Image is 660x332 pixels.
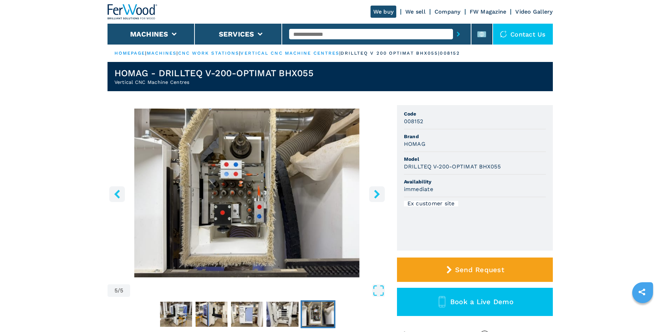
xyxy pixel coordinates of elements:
[404,185,433,193] h3: immediate
[630,301,655,327] iframe: Chat
[450,298,514,306] span: Book a Live Demo
[371,6,397,18] a: We buy
[404,140,426,148] h3: HOMAG
[130,30,168,38] button: Machines
[159,300,193,328] button: Go to Slide 1
[369,186,385,202] button: right-button
[341,50,440,56] p: drillteq v 200 optimat bhx055 |
[404,201,458,206] div: Ex customer site
[397,288,553,316] button: Book a Live Demo
[240,50,339,56] a: vertical cnc machine centres
[145,50,146,56] span: |
[515,8,552,15] a: Video Gallery
[196,302,228,327] img: 9d766c677688ddec23789c60c6602b4d
[114,50,145,56] a: HOMEPAGE
[108,109,387,277] div: Go to Slide 5
[219,30,254,38] button: Services
[231,302,263,327] img: ca5ced165a090e437b8a42a21edc2b8e
[405,8,426,15] a: We sell
[453,26,464,42] button: submit-button
[132,284,384,297] button: Open Fullscreen
[114,288,118,293] span: 5
[339,50,341,56] span: |
[118,288,120,293] span: /
[404,110,546,117] span: Code
[194,300,229,328] button: Go to Slide 2
[108,300,387,328] nav: Thumbnail Navigation
[108,4,158,19] img: Ferwood
[239,50,240,56] span: |
[147,50,177,56] a: machines
[109,186,125,202] button: left-button
[160,302,192,327] img: c4d5a528aabcef2938cbd23bc6718b6c
[230,300,264,328] button: Go to Slide 3
[455,266,504,274] span: Send Request
[114,79,313,86] h2: Vertical CNC Machine Centres
[265,300,300,328] button: Go to Slide 4
[108,109,387,277] img: Vertical CNC Machine Centres HOMAG DRILLTEQ V-200-OPTIMAT BHX055
[178,50,239,56] a: cnc work stations
[470,8,507,15] a: FW Magazine
[500,31,507,38] img: Contact us
[267,302,299,327] img: cb86916fb5694a8db29998c3b17d7143
[176,50,178,56] span: |
[404,163,501,171] h3: DRILLTEQ V-200-OPTIMAT BHX055
[404,156,546,163] span: Model
[404,133,546,140] span: Brand
[120,288,123,293] span: 5
[302,302,334,327] img: 3955ccb7323ccb5ce09df1fce5b9884c
[435,8,461,15] a: Company
[301,300,335,328] button: Go to Slide 5
[404,117,423,125] h3: 008152
[114,68,313,79] h1: HOMAG - DRILLTEQ V-200-OPTIMAT BHX055
[397,258,553,282] button: Send Request
[440,50,460,56] p: 008152
[404,178,546,185] span: Availability
[493,24,553,45] div: Contact us
[633,283,651,301] a: sharethis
